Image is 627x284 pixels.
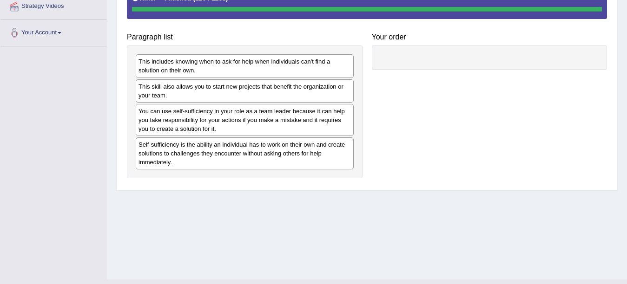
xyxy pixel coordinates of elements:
a: Your Account [0,20,106,43]
div: This includes knowing when to ask for help when individuals can't find a solution on their own. [136,54,354,77]
div: Self-sufficiency is the ability an individual has to work on their own and create solutions to ch... [136,137,354,169]
div: You can use self-sufficiency in your role as a team leader because it can help you take responsib... [136,104,354,136]
h4: Your order [372,33,607,41]
div: This skill also allows you to start new projects that benefit the organization or your team. [136,79,354,103]
h4: Paragraph list [127,33,363,41]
